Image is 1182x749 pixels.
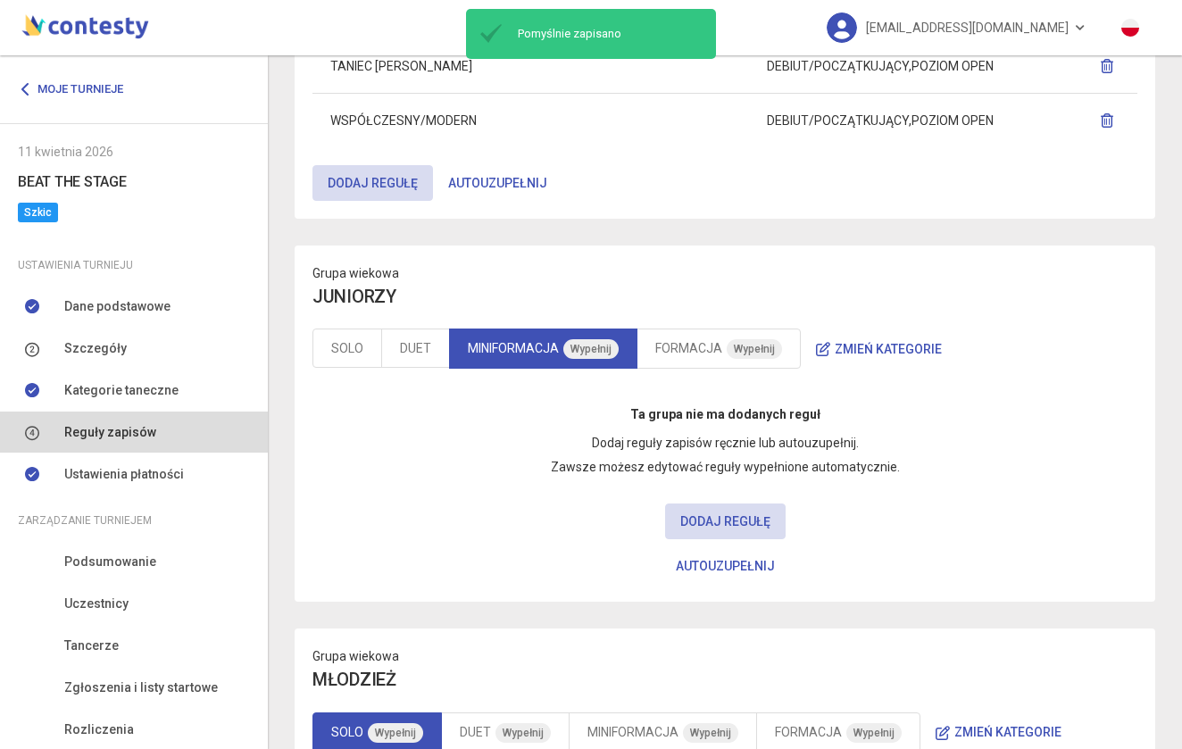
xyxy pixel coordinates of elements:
span: Wypełnij [683,723,738,743]
p: Zawsze możesz edytować reguły wypełnione automatycznie. [312,457,1137,477]
div: 11 kwietnia 2026 [18,142,250,162]
button: Dodaj regułę [665,503,786,539]
span: POZIOM OPEN [911,59,994,73]
span: DEBIUT/POCZĄTKUJĄCY [767,113,911,128]
span: DEBIUT/POCZĄTKUJĄCY [767,59,911,73]
p: Ta grupa nie ma dodanych reguł [312,404,1137,424]
span: Wypełnij [846,723,902,743]
img: number-2 [25,342,39,357]
span: Podsumowanie [64,552,156,571]
span: Wypełnij [727,339,782,359]
span: Szczegóły [64,338,127,358]
h4: MŁODZIEŻ [312,666,1137,694]
span: Tancerze [64,636,119,655]
span: Wypełnij [368,723,423,743]
div: Ustawienia turnieju [18,255,250,275]
button: Dodaj regułę [312,165,433,201]
span: Dane podstawowe [64,296,171,316]
h6: BEAT THE STAGE [18,171,250,193]
p: Dodaj reguły zapisów ręcznie lub autouzupełnij. [312,433,1137,453]
button: Autouzupełnij [661,548,790,584]
span: Kategorie taneczne [64,380,179,400]
span: POZIOM OPEN [911,113,994,128]
span: [EMAIL_ADDRESS][DOMAIN_NAME] [866,9,1069,46]
td: TANIEC [PERSON_NAME] [312,38,749,93]
p: Grupa wiekowa [312,646,1137,666]
a: MINIFORMACJA [449,329,637,369]
span: Wypełnij [563,339,619,359]
span: Reguły zapisów [64,422,156,442]
span: Ustawienia płatności [64,464,184,484]
span: Uczestnicy [64,594,129,613]
a: DUET [381,329,450,368]
a: SOLO [312,329,382,368]
a: FORMACJA [637,329,801,369]
img: number-4 [25,426,39,441]
p: Grupa wiekowa [312,263,1137,283]
span: Szkic [18,203,58,222]
span: Wypełnij [495,723,551,743]
span: Zgłoszenia i listy startowe [64,678,218,697]
button: Autouzupełnij [433,165,562,201]
span: Pomyślnie zapisano [509,26,709,42]
span: Rozliczenia [64,720,134,739]
h4: JUNIORZY [312,283,1137,311]
span: Zarządzanie turniejem [18,511,152,530]
td: WSPÓŁCZESNY/MODERN [312,93,749,147]
button: Zmień kategorie [801,331,957,367]
a: Moje turnieje [18,73,137,105]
